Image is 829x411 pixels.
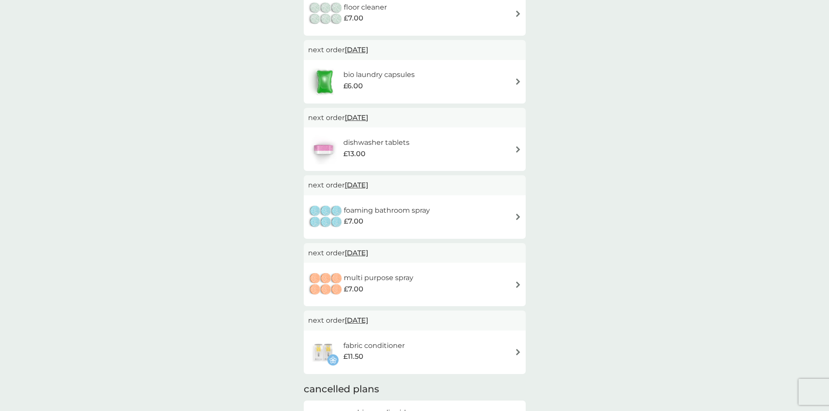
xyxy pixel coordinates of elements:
h6: floor cleaner [344,2,387,13]
img: arrow right [515,78,521,85]
img: dishwasher tablets [308,134,339,164]
img: arrow right [515,281,521,288]
p: next order [308,180,521,191]
img: arrow right [515,349,521,355]
h2: cancelled plans [304,383,526,396]
p: next order [308,44,521,56]
span: [DATE] [345,244,368,261]
span: [DATE] [345,312,368,329]
img: fabric conditioner [308,337,339,368]
img: bio laundry capsules [308,67,341,97]
h6: dishwasher tablets [343,137,409,148]
p: next order [308,112,521,124]
img: arrow right [515,146,521,153]
span: £7.00 [344,284,363,295]
span: £7.00 [344,13,363,24]
h6: fabric conditioner [343,340,405,351]
span: £13.00 [343,148,366,160]
p: next order [308,247,521,259]
img: multi purpose spray [308,269,344,300]
img: arrow right [515,10,521,17]
h6: foaming bathroom spray [344,205,430,216]
span: [DATE] [345,177,368,194]
h6: bio laundry capsules [343,69,415,80]
img: foaming bathroom spray [308,202,344,232]
img: arrow right [515,214,521,220]
span: £11.50 [343,351,363,362]
span: [DATE] [345,109,368,126]
span: £7.00 [344,216,363,227]
p: next order [308,315,521,326]
span: [DATE] [345,41,368,58]
span: £6.00 [343,80,363,92]
h6: multi purpose spray [344,272,413,284]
